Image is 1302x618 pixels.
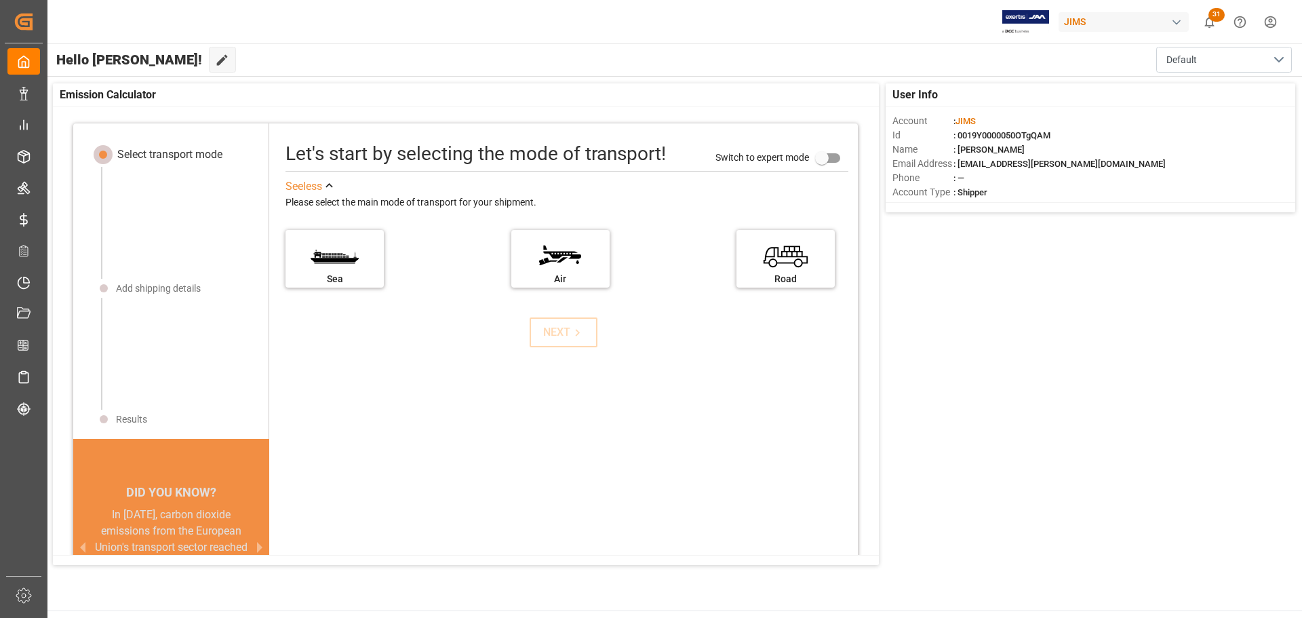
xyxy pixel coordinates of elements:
[285,178,322,195] div: See less
[1208,8,1225,22] span: 31
[892,157,953,171] span: Email Address
[60,87,156,103] span: Emission Calculator
[892,171,953,185] span: Phone
[285,195,848,211] div: Please select the main mode of transport for your shipment.
[90,507,253,572] div: In [DATE], carbon dioxide emissions from the European Union's transport sector reached 982 millio...
[955,116,976,126] span: JIMS
[892,114,953,128] span: Account
[1059,9,1194,35] button: JIMS
[292,272,377,286] div: Sea
[892,142,953,157] span: Name
[530,317,597,347] button: NEXT
[892,185,953,199] span: Account Type
[543,324,585,341] div: NEXT
[56,47,202,73] span: Hello [PERSON_NAME]!
[73,478,269,507] div: DID YOU KNOW?
[116,282,201,296] div: Add shipping details
[953,130,1050,140] span: : 0019Y0000050OTgQAM
[1059,12,1189,32] div: JIMS
[953,144,1025,155] span: : [PERSON_NAME]
[1156,47,1292,73] button: open menu
[953,187,987,197] span: : Shipper
[250,507,269,588] button: next slide / item
[1194,7,1225,37] button: show 31 new notifications
[892,128,953,142] span: Id
[953,159,1166,169] span: : [EMAIL_ADDRESS][PERSON_NAME][DOMAIN_NAME]
[892,87,938,103] span: User Info
[743,272,828,286] div: Road
[953,173,964,183] span: : —
[1166,53,1197,67] span: Default
[715,151,809,162] span: Switch to expert mode
[116,412,147,427] div: Results
[518,272,603,286] div: Air
[73,507,92,588] button: previous slide / item
[285,140,666,168] div: Let's start by selecting the mode of transport!
[1225,7,1255,37] button: Help Center
[1002,10,1049,34] img: Exertis%20JAM%20-%20Email%20Logo.jpg_1722504956.jpg
[953,116,976,126] span: :
[117,147,222,163] div: Select transport mode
